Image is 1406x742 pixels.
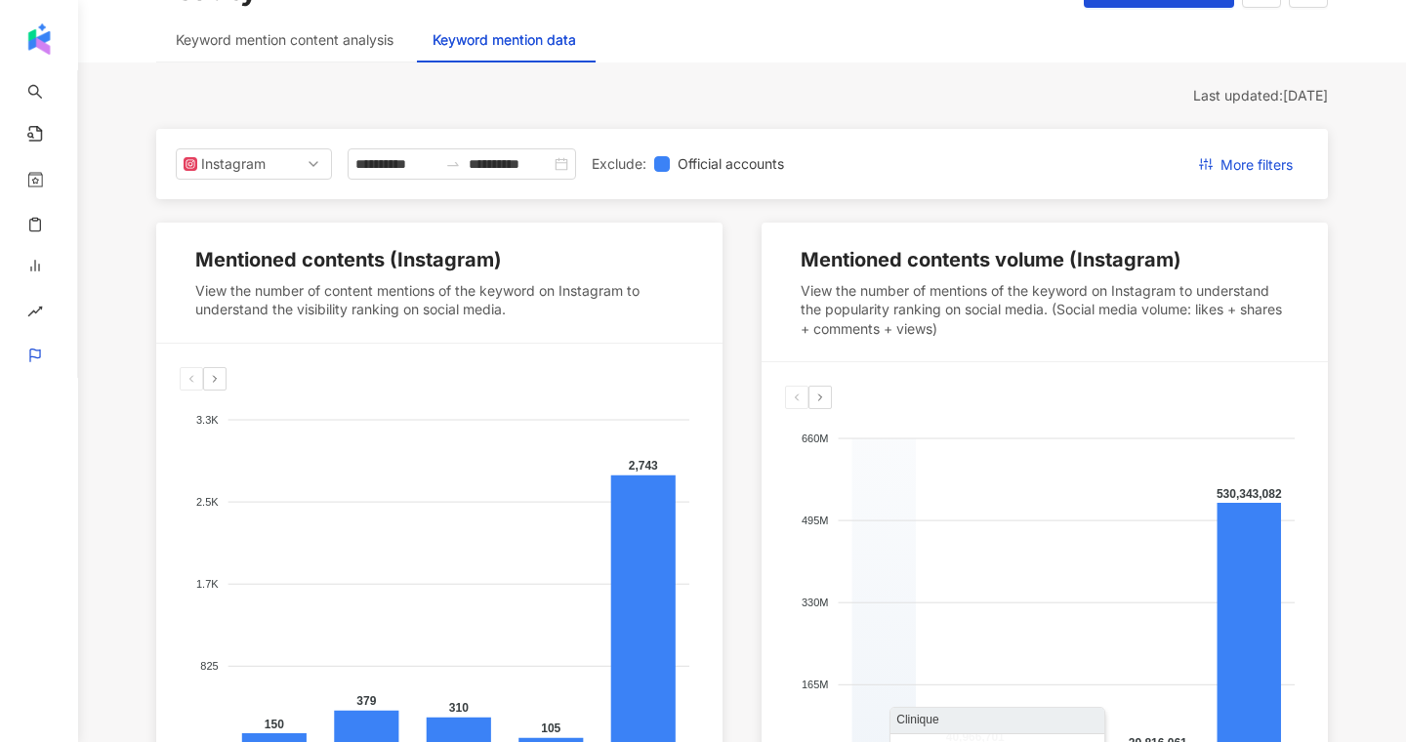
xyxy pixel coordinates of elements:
[200,660,218,672] tspan: 825
[196,413,219,425] tspan: 3.3K
[27,292,43,336] span: rise
[1220,149,1293,181] span: More filters
[23,23,55,55] img: logo icon
[670,153,792,175] span: Official accounts
[802,433,829,444] tspan: 660M
[801,281,1289,339] div: View the number of mentions of the keyword on Instagram to understand the popularity ranking on s...
[27,70,98,116] a: search
[156,86,1328,105] div: Last updated : [DATE]
[1183,148,1308,180] button: More filters
[801,246,1181,273] div: Mentioned contents volume (Instagram)
[176,29,393,51] div: Keyword mention content analysis
[592,153,646,175] label: Exclude :
[195,281,683,319] div: View the number of content mentions of the keyword on Instagram to understand the visibility rank...
[445,156,461,172] span: to
[802,515,829,526] tspan: 495M
[445,156,461,172] span: swap-right
[195,246,502,273] div: Mentioned contents (Instagram)
[196,578,219,590] tspan: 1.7K
[201,149,265,179] div: Instagram
[433,29,576,51] div: Keyword mention data
[802,679,829,690] tspan: 165M
[196,496,219,508] tspan: 2.5K
[802,597,829,608] tspan: 330M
